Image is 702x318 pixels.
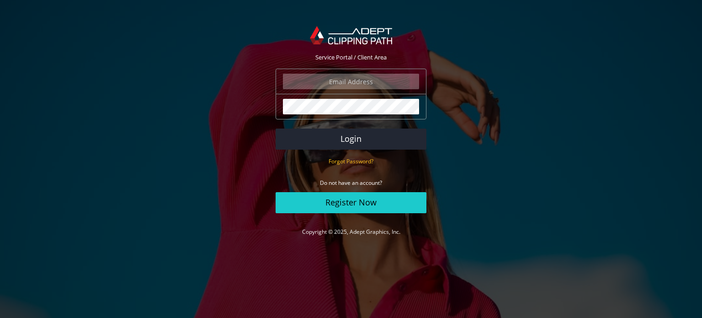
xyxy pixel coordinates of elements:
span: Service Portal / Client Area [315,53,387,61]
a: Register Now [276,192,426,213]
input: Email Address [283,74,419,89]
a: Copyright © 2025, Adept Graphics, Inc. [302,228,400,236]
small: Do not have an account? [320,179,382,187]
button: Login [276,129,426,150]
a: Forgot Password? [329,157,373,165]
img: Adept Graphics [310,26,392,44]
